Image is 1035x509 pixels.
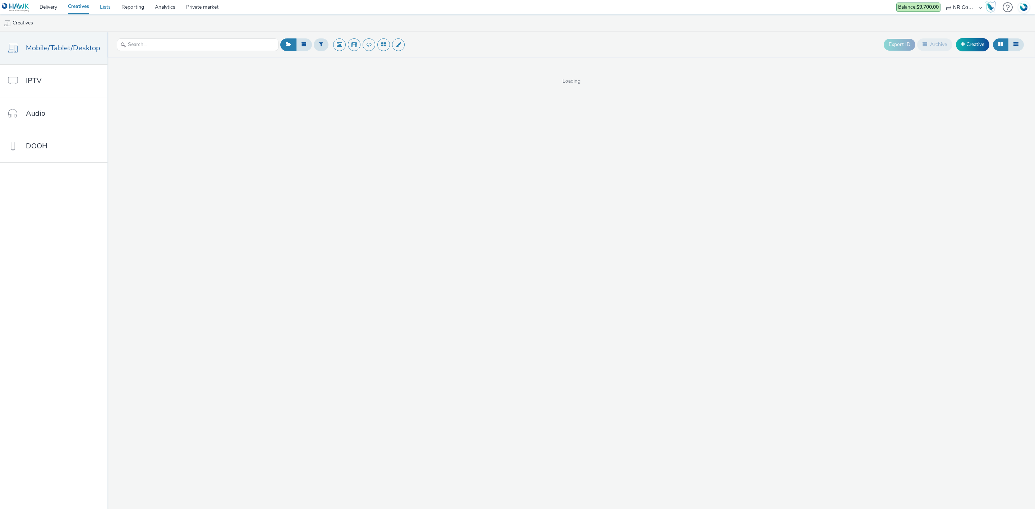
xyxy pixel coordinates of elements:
[117,38,279,51] input: Search...
[985,1,996,13] img: Hawk Academy
[2,3,29,12] img: undefined Logo
[896,3,940,12] a: Balance:$9,700.00
[26,108,45,119] span: Audio
[898,4,939,10] span: Balance :
[1008,38,1024,51] button: Table
[896,3,940,12] div: Today's expenses are not yet included in the balance
[107,78,1035,85] span: Loading
[956,38,989,51] a: Creative
[4,20,11,27] img: mobile
[884,39,915,50] button: Export ID
[917,38,952,51] button: Archive
[1018,2,1029,13] img: Account FR
[985,1,999,13] a: Hawk Academy
[26,141,47,151] span: DOOH
[26,43,100,53] span: Mobile/Tablet/Desktop
[993,38,1008,51] button: Grid
[26,75,42,86] span: IPTV
[916,4,939,10] strong: $9,700.00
